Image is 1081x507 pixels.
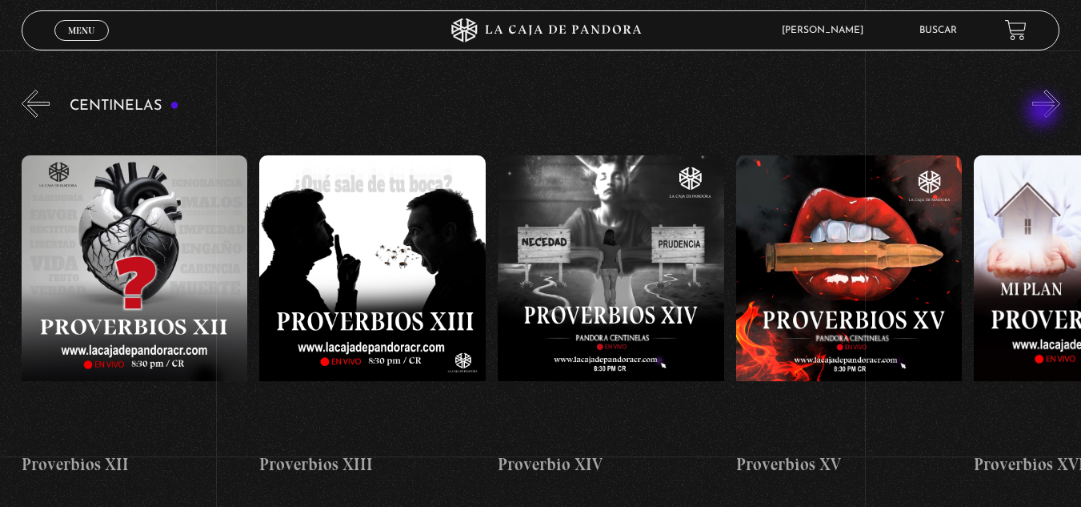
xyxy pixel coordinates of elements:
[68,26,94,35] span: Menu
[22,90,50,118] button: Previous
[1005,19,1027,41] a: View your shopping cart
[919,26,957,35] a: Buscar
[259,130,486,502] a: Proverbios XIII
[498,130,724,502] a: Proverbio XIV
[774,26,879,35] span: [PERSON_NAME]
[22,130,248,502] a: Proverbios XII
[736,452,963,477] h4: Proverbios XV
[736,130,963,502] a: Proverbios XV
[22,452,248,477] h4: Proverbios XII
[1032,90,1060,118] button: Next
[259,452,486,477] h4: Proverbios XIII
[70,99,179,114] h3: Centinelas
[498,452,724,477] h4: Proverbio XIV
[62,38,100,50] span: Cerrar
